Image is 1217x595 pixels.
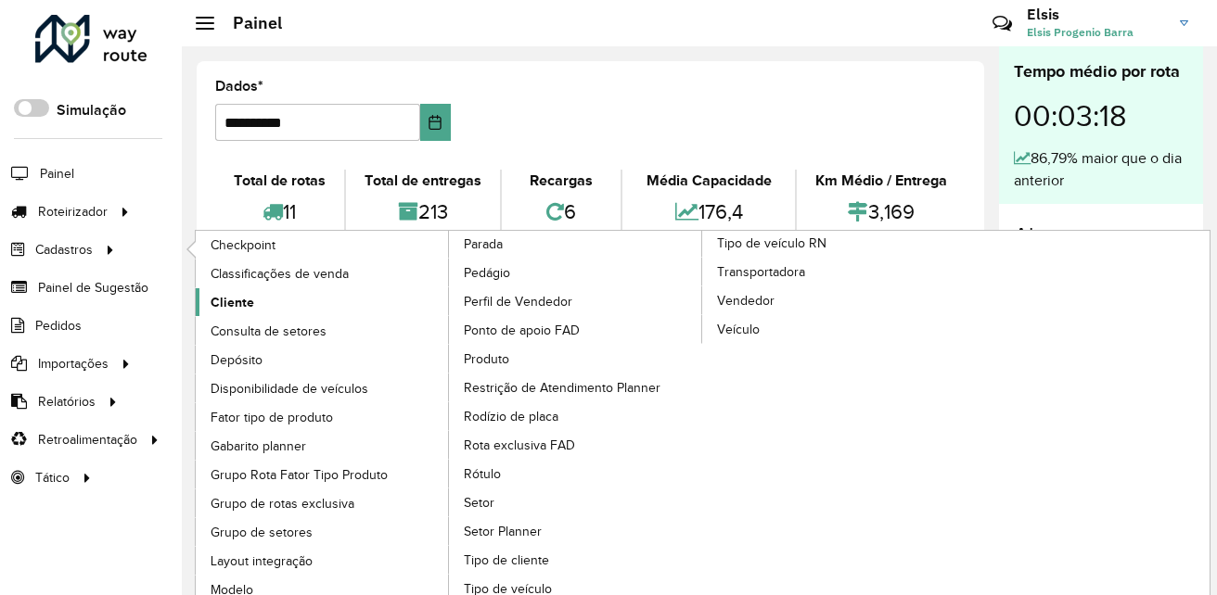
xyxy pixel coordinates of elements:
[196,547,450,575] a: Layout integração
[449,546,703,574] a: Tipo de cliente
[214,13,282,33] h2: Painel
[464,436,575,455] span: Rota exclusiva FAD
[449,517,703,545] a: Setor Planner
[717,320,760,339] span: Veículo
[449,460,703,487] a: Rótulo
[464,349,509,369] span: Produto
[1014,150,1182,188] font: 86,79% maior que o dia anterior
[211,322,327,341] span: Consulta de setores
[211,235,275,255] span: Checkpoint
[211,551,313,571] span: Layout integração
[38,354,109,373] span: Importações
[196,518,450,546] a: Grupo de setores
[211,379,368,399] span: Disponibilidade de veículos
[196,461,450,488] a: Grupo Rota Fator Tipo Produto
[702,258,956,285] a: Transportadora
[464,321,580,340] span: Ponto de apoio FAD
[717,262,805,282] span: Transportadora
[196,432,450,460] a: Gabarito planner
[464,378,660,398] span: Restrição de Atendimento Planner
[420,104,450,141] button: Escolha a data
[38,392,96,411] span: Relatórios
[40,164,74,184] span: Painel
[717,291,775,310] span: Vendedor
[627,170,790,192] div: Média Capacidade
[1027,24,1166,41] span: Elsis Progenio Barra
[698,200,743,222] font: 176,4
[982,4,1022,44] a: Contato Rápido
[464,493,494,513] span: Setor
[196,374,450,402] a: Disponibilidade de veículos
[464,522,542,541] span: Setor Planner
[196,317,450,345] a: Consulta de setores
[38,202,108,222] span: Roteirizador
[196,346,450,373] a: Depósito
[211,465,388,485] span: Grupo Rota Fator Tipo Produto
[449,345,703,373] a: Produto
[717,234,826,253] span: Tipo de veículo RN
[1014,222,1188,249] h4: Alertas
[196,489,450,517] a: Grupo de rotas exclusiva
[196,231,450,259] a: Checkpoint
[211,350,263,370] span: Depósito
[211,523,313,542] span: Grupo de setores
[220,170,339,192] div: Total de rotas
[196,288,450,316] a: Cliente
[464,464,501,484] span: Rótulo
[196,260,450,287] a: Classificações de venda
[449,402,703,430] a: Rodízio de placa
[449,373,703,401] a: Restrição de Atendimento Planner
[35,316,82,335] span: Pedidos
[57,99,126,121] label: Simulação
[211,264,349,284] span: Classificações de venda
[464,551,549,570] span: Tipo de cliente
[38,430,137,449] span: Retroalimentação
[449,431,703,459] a: Rota exclusiva FAD
[418,200,448,222] font: 213
[215,78,258,94] font: Dados
[506,170,617,192] div: Recargas
[801,170,961,192] div: Km Médio / Entrega
[1014,84,1188,147] div: 00:03:18
[1027,6,1166,23] h3: Elsis
[38,278,148,297] span: Painel de Sugestão
[1014,59,1188,84] div: Tempo médio por rota
[464,263,510,283] span: Pedágio
[449,316,703,344] a: Ponto de apoio FAD
[211,437,306,456] span: Gabarito planner
[283,200,296,222] font: 11
[464,407,558,426] span: Rodízio de placa
[449,488,703,516] a: Setor
[564,200,576,222] font: 6
[449,259,703,286] a: Pedágio
[351,170,495,192] div: Total de entregas
[211,293,254,312] span: Cliente
[464,292,572,311] span: Perfil de Vendedor
[868,200,915,222] font: 3,169
[464,234,503,254] span: Parada
[211,494,354,513] span: Grupo de rotas exclusiva
[35,468,70,487] span: Tático
[702,286,956,314] a: Vendedor
[449,287,703,315] a: Perfil de Vendedor
[211,408,333,427] span: Fator tipo de produto
[702,315,956,343] a: Veículo
[196,403,450,431] a: Fator tipo de produto
[35,240,93,260] span: Cadastros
